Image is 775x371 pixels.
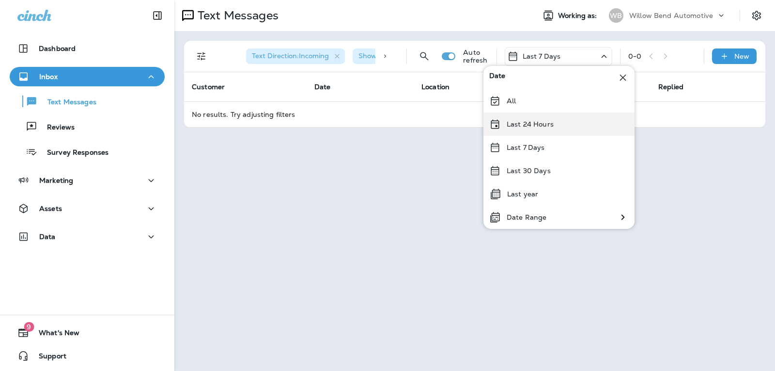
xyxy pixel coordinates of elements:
[507,213,546,221] p: Date Range
[10,323,165,342] button: 9What's New
[39,205,62,212] p: Assets
[10,39,165,58] button: Dashboard
[628,52,641,60] div: 0 - 0
[246,48,345,64] div: Text Direction:Incoming
[748,7,765,24] button: Settings
[39,73,58,81] p: Inbox
[29,329,79,340] span: What's New
[10,142,165,162] button: Survey Responses
[507,97,516,105] p: All
[10,171,165,190] button: Marketing
[10,199,165,218] button: Assets
[38,98,96,107] p: Text Messages
[658,82,683,91] span: Replied
[489,72,506,83] span: Date
[10,116,165,137] button: Reviews
[194,8,279,23] p: Text Messages
[29,352,66,364] span: Support
[144,6,171,25] button: Collapse Sidebar
[507,190,538,198] p: Last year
[10,227,165,246] button: Data
[10,346,165,366] button: Support
[10,67,165,86] button: Inbox
[421,82,449,91] span: Location
[507,144,545,151] p: Last 7 Days
[39,45,76,52] p: Dashboard
[252,51,329,60] span: Text Direction : Incoming
[314,82,331,91] span: Date
[734,52,749,60] p: New
[39,177,73,184] p: Marketing
[507,120,554,128] p: Last 24 Hours
[192,47,211,66] button: Filters
[10,91,165,112] button: Text Messages
[507,167,551,175] p: Last 30 Days
[353,48,491,64] div: Show Start/Stop/Unsubscribe:true
[463,48,488,64] p: Auto refresh
[192,82,225,91] span: Customer
[558,12,599,20] span: Working as:
[39,233,56,241] p: Data
[415,47,434,66] button: Search Messages
[37,148,108,158] p: Survey Responses
[24,322,34,332] span: 9
[358,51,475,60] span: Show Start/Stop/Unsubscribe : true
[629,12,713,19] p: Willow Bend Automotive
[184,101,765,127] td: No results. Try adjusting filters
[37,123,75,132] p: Reviews
[609,8,623,23] div: WB
[523,52,561,60] p: Last 7 Days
